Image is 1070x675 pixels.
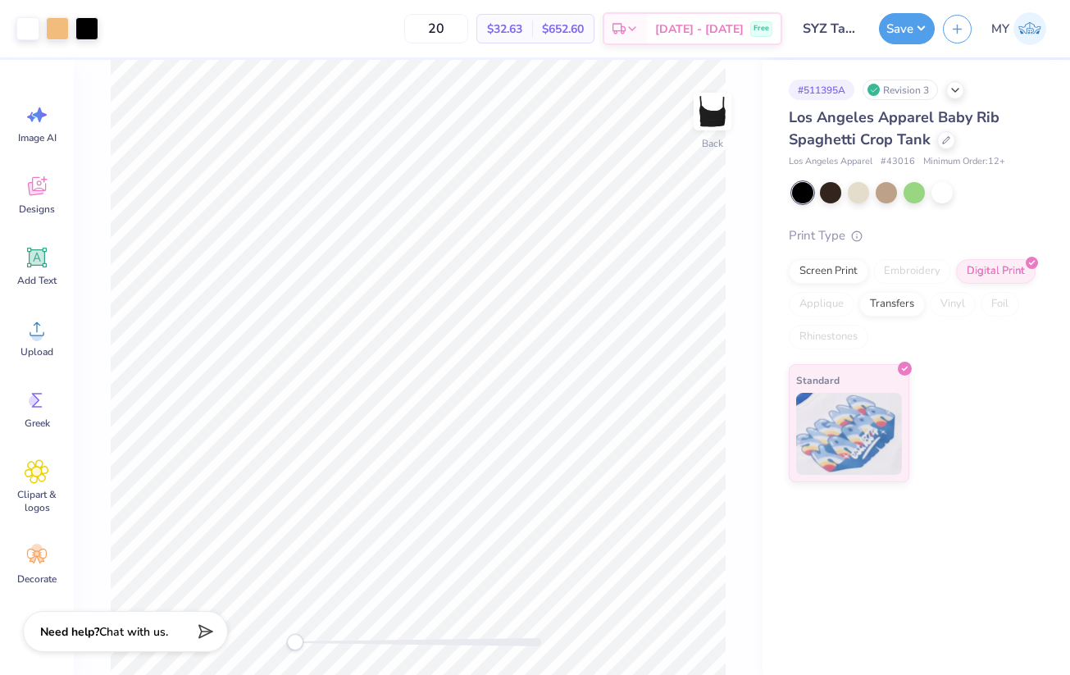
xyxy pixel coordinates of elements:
button: Save [879,13,935,44]
strong: Need help? [40,624,99,640]
span: Chat with us. [99,624,168,640]
span: Standard [796,372,840,389]
span: Los Angeles Apparel Baby Rib Spaghetti Crop Tank [789,107,999,149]
div: Back [702,136,723,151]
div: Screen Print [789,259,868,284]
div: Print Type [789,226,1037,245]
span: Designs [19,203,55,216]
img: Standard [796,393,902,475]
span: Los Angeles Apparel [789,155,872,169]
div: Embroidery [873,259,951,284]
span: Greek [25,417,50,430]
div: Revision 3 [863,80,938,100]
span: Upload [20,345,53,358]
span: Decorate [17,572,57,586]
span: # 43016 [881,155,915,169]
div: # 511395A [789,80,854,100]
span: $652.60 [542,21,584,38]
span: Add Text [17,274,57,287]
span: Minimum Order: 12 + [923,155,1005,169]
img: Back [696,95,729,128]
input: – – [404,14,468,43]
span: Free [754,23,769,34]
a: MY [984,12,1054,45]
span: MY [991,20,1009,39]
span: $32.63 [487,21,522,38]
div: Vinyl [930,292,976,317]
span: Clipart & logos [10,488,64,514]
div: Foil [981,292,1019,317]
img: Michelle Yuan [1013,12,1046,45]
span: Image AI [18,131,57,144]
div: Applique [789,292,854,317]
div: Rhinestones [789,325,868,349]
input: Untitled Design [790,12,871,45]
div: Transfers [859,292,925,317]
div: Accessibility label [287,634,303,650]
div: Digital Print [956,259,1036,284]
span: [DATE] - [DATE] [655,21,744,38]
